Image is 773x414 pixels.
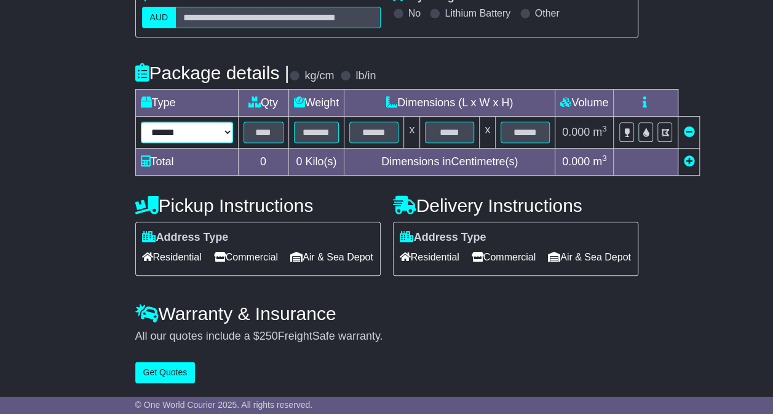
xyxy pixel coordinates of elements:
[288,149,344,176] td: Kilo(s)
[683,155,694,168] a: Add new item
[135,195,381,216] h4: Pickup Instructions
[142,248,202,267] span: Residential
[393,195,638,216] h4: Delivery Instructions
[135,303,638,324] h4: Warranty & Insurance
[535,7,560,19] label: Other
[404,117,420,149] td: x
[355,69,376,83] label: lb/in
[445,7,510,19] label: Lithium Battery
[135,63,290,83] h4: Package details |
[593,155,607,168] span: m
[135,90,238,117] td: Type
[400,248,459,267] span: Residential
[602,124,607,133] sup: 3
[290,248,373,267] span: Air & Sea Depot
[142,7,176,28] label: AUD
[142,231,229,244] label: Address Type
[135,330,638,343] div: All our quotes include a $ FreightSafe warranty.
[344,149,555,176] td: Dimensions in Centimetre(s)
[344,90,555,117] td: Dimensions (L x W x H)
[602,154,607,163] sup: 3
[548,248,631,267] span: Air & Sea Depot
[472,248,536,267] span: Commercial
[480,117,496,149] td: x
[238,149,288,176] td: 0
[238,90,288,117] td: Qty
[408,7,421,19] label: No
[562,126,590,138] span: 0.000
[260,330,278,342] span: 250
[400,231,486,244] label: Address Type
[296,155,302,168] span: 0
[683,126,694,138] a: Remove this item
[562,155,590,168] span: 0.000
[555,90,614,117] td: Volume
[214,248,278,267] span: Commercial
[304,69,334,83] label: kg/cm
[593,126,607,138] span: m
[135,362,196,383] button: Get Quotes
[135,400,313,410] span: © One World Courier 2025. All rights reserved.
[135,149,238,176] td: Total
[288,90,344,117] td: Weight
